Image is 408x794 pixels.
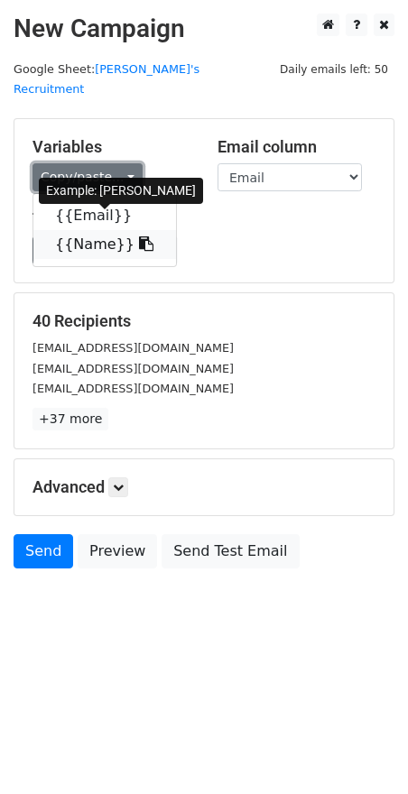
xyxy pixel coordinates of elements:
[14,62,199,97] small: Google Sheet:
[14,62,199,97] a: [PERSON_NAME]'s Recruitment
[32,408,108,430] a: +37 more
[32,477,376,497] h5: Advanced
[32,311,376,331] h5: 40 Recipients
[32,362,234,375] small: [EMAIL_ADDRESS][DOMAIN_NAME]
[14,14,394,44] h2: New Campaign
[274,62,394,76] a: Daily emails left: 50
[274,60,394,79] span: Daily emails left: 50
[32,341,234,355] small: [EMAIL_ADDRESS][DOMAIN_NAME]
[218,137,376,157] h5: Email column
[33,230,176,259] a: {{Name}}
[78,534,157,568] a: Preview
[14,534,73,568] a: Send
[39,178,203,204] div: Example: [PERSON_NAME]
[33,201,176,230] a: {{Email}}
[318,707,408,794] iframe: Chat Widget
[32,163,143,191] a: Copy/paste...
[162,534,299,568] a: Send Test Email
[32,137,190,157] h5: Variables
[32,382,234,395] small: [EMAIL_ADDRESS][DOMAIN_NAME]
